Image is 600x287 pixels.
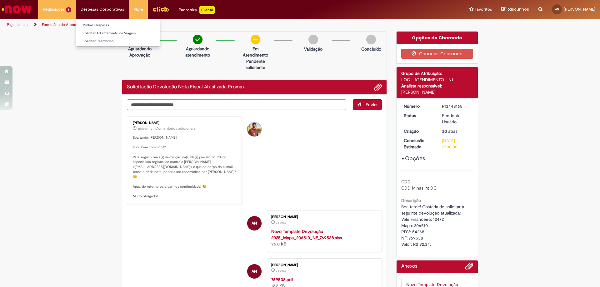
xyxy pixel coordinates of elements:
[76,30,160,37] a: Solicitar Adiantamento de Viagem
[1,3,33,16] img: ServiceNow
[353,99,382,110] button: Enviar
[193,35,202,44] img: check-circle-green.png
[401,264,417,269] h2: Anexos
[271,229,342,240] a: Novo Template Devolução 2025_Mapa_206510_NF_769538.xlsx
[401,83,473,89] div: Analista responsável:
[308,35,318,44] img: img-circle-grey.png
[76,19,160,47] ul: Despesas Corporativas
[252,264,257,279] span: AN
[399,103,437,109] dt: Número
[271,228,375,247] div: 96.0 KB
[401,179,411,185] b: CDD
[507,6,529,12] span: Rascunhos
[42,22,88,27] a: Formulário de Atendimento
[401,70,473,77] div: Grupo de Atribuição:
[374,83,382,91] button: Adicionar anexos
[276,221,286,225] time: 26/08/2025 12:34:53
[401,77,473,83] div: LOG - ATENDIMENTO - N1
[399,137,437,150] dt: Conclusão Estimada
[127,99,346,110] textarea: Digite sua mensagem aqui...
[442,128,457,134] time: 26/08/2025 12:34:57
[133,6,143,12] span: More
[240,58,271,71] p: Pendente solicitante
[276,269,286,273] span: 3d atrás
[399,128,437,134] dt: Criação
[133,121,237,125] div: [PERSON_NAME]
[442,137,471,150] div: [DATE] 12:00:00
[66,7,71,12] span: 8
[555,7,559,11] span: AN
[361,46,381,52] p: Concluído
[442,103,471,109] div: R13448165
[247,122,262,136] div: Vitor Jeremias Da Silva
[5,19,395,31] ul: Trilhas de página
[442,128,457,134] span: 3d atrás
[137,127,147,131] span: 3d atrás
[401,89,473,95] div: [PERSON_NAME]
[442,128,471,134] div: 26/08/2025 12:34:57
[252,216,257,231] span: AN
[127,84,245,90] h2: Solicitação Devolução Nota Fiscal Atualizada Promax Histórico de tíquete
[179,6,215,14] div: Padroniza
[76,38,160,45] a: Solicitar Reembolso
[199,6,215,14] p: +GenAi
[137,127,147,131] time: 26/08/2025 13:58:15
[182,46,213,58] p: Aguardando atendimento
[501,7,529,12] a: Rascunhos
[76,22,160,29] a: Minhas Despesas
[304,46,322,52] p: Validação
[366,102,378,107] span: Enviar
[152,4,169,14] img: click_logo_yellow_360x200.png
[276,221,286,225] span: 3d atrás
[81,6,124,12] span: Despesas Corporativas
[271,215,375,219] div: [PERSON_NAME]
[251,35,260,44] img: circle-minus.png
[401,204,465,247] span: Boa tarde! Gostaria de solicitar a seguinte devolução atualizada: Vale Financeiro: 12472 Mapa: 20...
[247,264,262,279] div: Ana Paula Notaro
[397,32,478,44] div: Opções do Chamado
[155,126,195,131] small: Comentários adicionais
[133,135,237,199] p: Boa tarde, [PERSON_NAME]! Tudo bem com você? Para seguir com a(s) devolução da(s) NF(s) preciso d...
[276,269,286,273] time: 26/08/2025 12:34:39
[125,46,155,58] p: Aguardando Aprovação
[401,198,421,203] b: Descrição
[564,7,595,12] span: [PERSON_NAME]
[366,35,376,44] img: img-circle-grey.png
[401,49,473,59] button: Cancelar Chamado
[475,6,492,12] span: Favoritos
[247,216,262,230] div: Ana Paula Notaro
[43,6,65,12] span: Requisições
[7,22,28,27] a: Página inicial
[399,112,437,119] dt: Status
[271,263,375,267] div: [PERSON_NAME]
[442,112,471,125] div: Pendente Usuário
[401,185,437,191] span: CDD Minas Int DC
[271,277,293,282] a: 769538.pdf
[465,262,473,273] button: Adicionar anexos
[240,46,271,58] p: Em Atendimento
